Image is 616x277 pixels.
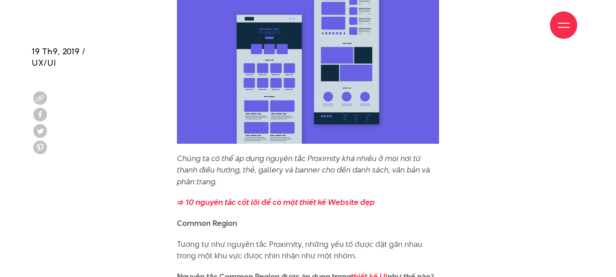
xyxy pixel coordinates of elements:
[32,46,86,68] span: 19 Th9, 2019 / UX/UI
[177,218,237,229] b: Common Region
[177,153,430,187] i: Chúng ta có thể áp dụng nguyên tắc Proximity khá nhiều ở mọi nơi từ thanh điều hướng, thẻ, galler...
[177,239,440,262] p: Tương tự như nguyên tắc Proximity, những yếu tố được đặt gần nhau trong một khu vực được nhìn nhậ...
[177,197,375,208] a: => 10 nguyên tắc cốt lõi để có một thiết kế Website đẹp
